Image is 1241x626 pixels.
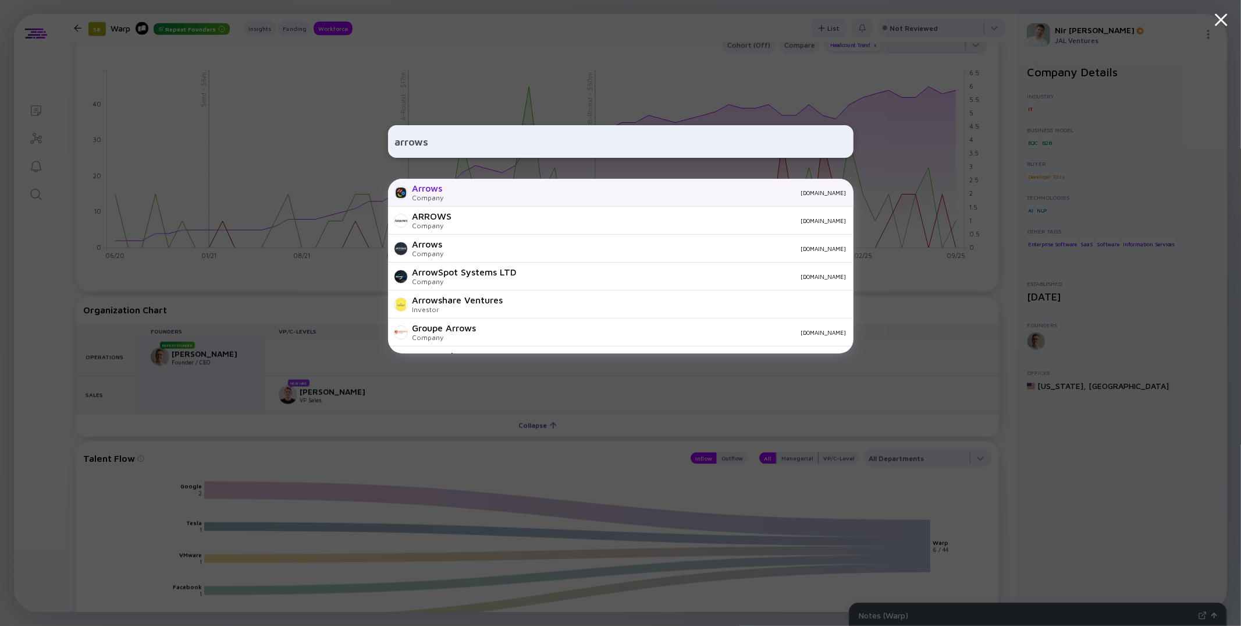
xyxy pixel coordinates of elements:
div: Groupe Arrows [413,323,477,333]
div: [DOMAIN_NAME] [461,217,847,224]
div: Arrowshare Ventures [413,295,503,305]
div: [DOMAIN_NAME] [453,189,847,196]
div: ARROWS [413,211,452,221]
div: Investor [413,305,503,314]
div: ArrowSpot Systems LTD [413,267,517,277]
div: Company [413,277,517,286]
div: [DOMAIN_NAME] [527,273,847,280]
div: Arrows [413,183,444,193]
div: Arrows [413,239,444,249]
div: [DOMAIN_NAME] [486,329,847,336]
div: Company [413,221,452,230]
div: Company [413,333,477,342]
div: [DOMAIN_NAME] [453,245,847,252]
div: Company [413,249,444,258]
div: Arrow Labs [413,351,461,361]
input: Search Company or Investor... [395,131,847,152]
div: Company [413,193,444,202]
